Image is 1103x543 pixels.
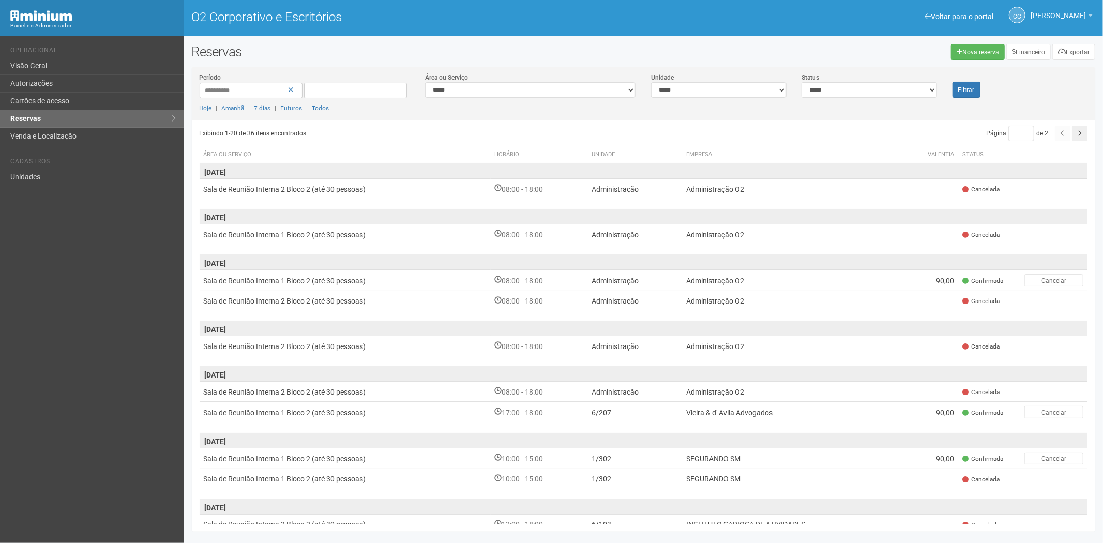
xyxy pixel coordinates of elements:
[686,342,744,351] font: Administração O2
[204,388,366,396] font: Sala de Reunião Interna 2 Bloco 2 (até 30 pessoas)
[10,62,47,70] font: Visão Geral
[204,409,366,417] font: Sala de Reunião Interna 1 Bloco 2 (até 30 pessoas)
[925,12,993,21] a: Voltar para o portal
[971,343,1000,350] font: Cancelada
[502,388,543,396] font: 08:00 - 18:00
[686,521,805,529] font: INSTITUTO CARIOCA DE ATIVIDADES
[971,476,1000,483] font: Cancelada
[502,185,543,193] font: 08:00 - 18:00
[592,521,611,529] font: 6/103
[651,74,674,81] font: Unidade
[686,475,741,484] font: SEGURANDO SM
[936,409,954,417] font: 90,00
[205,325,226,334] font: [DATE]
[592,297,639,305] font: Administração
[200,104,212,112] a: Hoje
[962,151,984,158] font: Status
[1024,406,1083,418] button: Cancelar
[592,409,611,417] font: 6/207
[205,438,226,446] font: [DATE]
[592,388,639,396] font: Administração
[971,409,1003,416] font: Confirmada
[958,86,975,94] font: Filtrar
[1009,7,1025,23] a: CC
[254,104,271,112] a: 7 dias
[1041,409,1066,416] font: Cancelar
[986,130,1006,137] font: Página
[686,231,744,239] font: Administração O2
[312,104,329,112] a: Todos
[10,23,72,28] font: Painel do Administrador
[1041,277,1066,284] font: Cancelar
[592,231,639,239] font: Administração
[10,47,57,54] font: Operacional
[971,186,1000,193] font: Cancelada
[502,409,543,417] font: 17:00 - 18:00
[204,521,366,529] font: Sala de Reunião Interna 2 Bloco 2 (até 30 pessoas)
[686,388,744,396] font: Administração O2
[951,44,1005,60] a: Nova reserva
[592,277,639,285] font: Administração
[10,114,41,123] font: Reservas
[928,151,954,158] font: Valentia
[307,104,308,112] font: |
[10,79,53,87] font: Autorizações
[502,231,543,239] font: 08:00 - 18:00
[205,371,226,379] font: [DATE]
[502,297,543,305] font: 08:00 - 18:00
[592,151,615,158] font: Unidade
[204,151,252,158] font: Área ou Serviço
[686,185,744,193] font: Administração O2
[1066,49,1090,56] font: Exportar
[204,342,366,351] font: Sala de Reunião Interna 2 Bloco 2 (até 30 pessoas)
[971,521,1000,529] font: Cancelada
[1014,13,1022,20] font: CC
[10,97,69,105] font: Cartões de acesso
[10,158,50,165] font: Cadastros
[192,10,342,24] font: O2 Corporativo e Escritórios
[592,455,611,463] font: 1/302
[971,297,1000,305] font: Cancelada
[1036,130,1048,137] font: de 2
[962,49,999,56] font: Nova reserva
[686,455,741,463] font: SEGURANDO SM
[200,130,307,137] font: Exibindo 1-20 de 36 itens encontrados
[10,132,77,140] font: Venda e Localização
[204,185,366,193] font: Sala de Reunião Interna 2 Bloco 2 (até 30 pessoas)
[10,10,72,21] img: Mínimo
[425,74,468,81] font: Área ou Serviço
[1031,2,1086,20] span: Camila Catarina Lima
[192,44,242,59] font: Reservas
[204,475,366,484] font: Sala de Reunião Interna 1 Bloco 2 (até 30 pessoas)
[1024,274,1083,286] button: Cancelar
[686,151,712,158] font: Empresa
[686,409,773,417] font: Vieira & d' Avila Advogados
[971,455,1003,462] font: Confirmada
[205,214,226,222] font: [DATE]
[686,297,744,305] font: Administração O2
[281,104,303,112] a: Futuros
[1052,44,1095,60] button: Exportar
[953,82,980,98] button: Filtrar
[204,297,366,305] font: Sala de Reunião Interna 2 Bloco 2 (até 30 pessoas)
[1031,13,1093,21] a: [PERSON_NAME]
[502,455,543,463] font: 10:00 - 15:00
[592,475,611,484] font: 1/302
[502,342,543,351] font: 08:00 - 18:00
[204,231,366,239] font: Sala de Reunião Interna 1 Bloco 2 (até 30 pessoas)
[495,151,520,158] font: Horário
[200,74,221,81] font: Período
[802,74,819,81] font: Status
[1024,452,1083,464] button: Cancelar
[205,259,226,267] font: [DATE]
[205,504,226,512] font: [DATE]
[10,173,40,181] font: Unidades
[1016,49,1045,56] font: Financeiro
[936,455,954,463] font: 90,00
[931,12,993,21] font: Voltar para o portal
[1041,455,1066,462] font: Cancelar
[222,104,245,112] a: Amanhã
[275,104,277,112] font: |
